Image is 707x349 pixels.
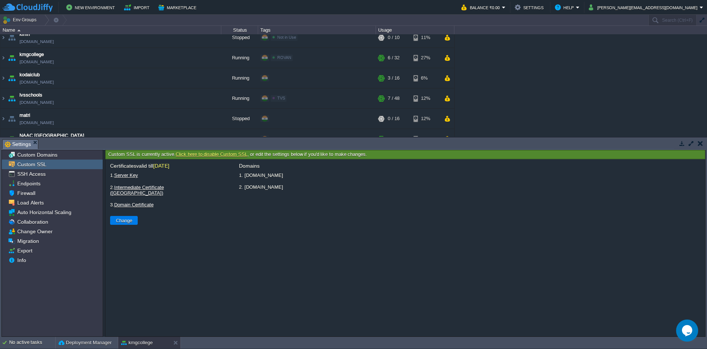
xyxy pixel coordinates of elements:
[16,209,73,216] a: Auto Horizontal Scaling
[7,75,17,95] img: AMDAwAAAACH5BAEAAAAALAAAAAABAAEAAAICRAEAOw==
[16,219,49,225] a: Collaboration
[0,34,6,54] img: AMDAwAAAACH5BAEAAAAALAAAAAABAAEAAAICRAEAOw==
[20,85,54,93] span: [DOMAIN_NAME]
[414,34,437,54] div: 11%
[20,78,40,85] a: kodaiclub
[176,151,247,157] a: Click here to disable Custom SSL
[109,171,208,180] label: 1.
[121,339,153,346] button: kmgcollege
[388,95,400,115] div: 7 / 48
[9,337,55,349] div: No active tasks
[515,3,546,12] button: Settings
[20,65,54,72] a: [DOMAIN_NAME]
[238,182,701,192] li: 2. [DOMAIN_NAME]
[16,257,27,264] a: Info
[414,136,437,156] div: 63%
[277,102,285,107] span: TVS
[20,98,42,105] a: lvsschools
[16,190,36,196] a: Firewall
[676,320,700,342] iframe: chat widget
[136,163,169,169] span: valid till
[7,95,17,115] img: AMDAwAAAACH5BAEAAAAALAAAAAABAAEAAAICRAEAOw==
[461,3,502,12] button: Balance ₹0.00
[7,55,17,74] img: AMDAwAAAACH5BAEAAAAALAAAAAABAAEAAAICRAEAOw==
[16,199,45,206] a: Load Alerts
[114,172,138,178] a: Server Key
[124,3,152,12] button: Import
[109,200,208,209] label: 3.
[16,180,42,187] a: Endpoints
[16,228,54,235] a: Change Owner
[114,202,154,207] a: Domain Certificate
[238,163,701,171] div: Domains
[376,26,454,34] div: Usage
[0,136,6,156] img: AMDAwAAAACH5BAEAAAAALAAAAAABAAEAAAICRAEAOw==
[0,95,6,115] img: AMDAwAAAACH5BAEAAAAALAAAAAABAAEAAAICRAEAOw==
[388,34,400,54] div: 0 / 10
[114,217,134,224] button: Change
[589,3,700,12] button: [PERSON_NAME][EMAIL_ADDRESS][DOMAIN_NAME]
[16,161,48,168] a: Custom SSL
[414,95,437,115] div: 12%
[221,34,258,54] div: Stopped
[221,55,258,74] div: Running
[105,150,705,159] div: Custom SSL is currently active. , or edit the settings below if you'd like to make changes.
[16,171,47,177] a: SSH Access
[7,34,17,54] img: AMDAwAAAACH5BAEAAAAALAAAAAABAAEAAAICRAEAOw==
[109,183,208,198] label: 2.
[7,136,17,156] img: AMDAwAAAACH5BAEAAAAALAAAAAABAAEAAAICRAEAOw==
[388,75,400,95] div: 3 / 16
[153,163,169,169] span: [DATE]
[555,3,576,12] button: Help
[20,57,44,65] a: kmgcollege
[414,115,437,135] div: 12%
[238,171,701,180] li: 1. [DOMAIN_NAME]
[3,3,53,12] img: CloudJiffy
[110,185,164,196] a: Intermediate Certificate ([GEOGRAPHIC_DATA])
[20,45,54,52] a: [DOMAIN_NAME]
[388,136,400,156] div: 3 / 32
[388,115,400,135] div: 0 / 16
[258,26,376,34] div: Tags
[158,3,198,12] button: Marketplace
[59,339,112,346] button: Deployment Manager
[414,55,437,74] div: 27%
[221,75,258,95] div: Running
[17,29,21,31] img: AMDAwAAAACH5BAEAAAAALAAAAAABAAEAAAICRAEAOw==
[277,42,296,46] span: Not in Use
[7,115,17,135] img: AMDAwAAAACH5BAEAAAAALAAAAAABAAEAAAICRAEAOw==
[222,26,258,34] div: Status
[388,55,400,74] div: 6 / 32
[16,238,40,244] a: Migration
[5,140,31,149] span: Settings
[414,75,437,95] div: 6%
[277,62,291,66] span: ROVAN
[16,247,34,254] a: Export
[20,37,30,45] a: klrfin
[221,95,258,115] div: Running
[3,15,39,25] button: Env Groups
[0,55,6,74] img: AMDAwAAAACH5BAEAAAAALAAAAAABAAEAAAICRAEAOw==
[66,3,117,12] button: New Environment
[20,118,30,126] a: matri
[221,115,258,135] div: Stopped
[109,163,315,171] div: Certificates
[16,151,59,158] a: Custom Domains
[20,126,54,133] a: [DOMAIN_NAME]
